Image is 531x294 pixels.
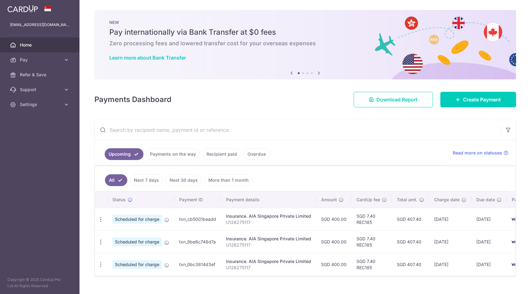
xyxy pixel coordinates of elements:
span: Scheduled for charge [112,260,162,269]
span: Total amt. [397,197,417,203]
td: [DATE] [429,230,471,253]
p: U126275117 [226,242,311,248]
span: Refer & Save [20,72,61,78]
span: Scheduled for charge [112,215,162,224]
td: txn_cb5001beadd [174,208,221,230]
a: Next 30 days [166,174,202,186]
a: Learn more about Bank Transfer [109,55,186,61]
div: Insurance. AIA Singapore Private Limited [226,258,311,265]
p: [EMAIL_ADDRESS][DOMAIN_NAME] [10,22,70,28]
span: Support [20,87,61,93]
h6: Zero processing fees and lowered transfer cost for your overseas expenses [109,40,501,47]
span: Charge date [434,197,460,203]
input: Search by recipient name, payment id or reference [95,120,501,140]
a: Payments on the way [146,148,200,160]
div: Insurance. AIA Singapore Private Limited [226,236,311,242]
span: CardUp fee [356,197,380,203]
span: Read more on statuses [453,150,502,156]
a: All [105,174,127,186]
img: Bank Card [509,238,521,246]
th: Payment ID [174,192,221,208]
a: Create Payment [440,92,516,107]
td: SGD 7.40 REC185 [352,230,392,253]
td: [DATE] [429,208,471,230]
span: Due date [476,197,495,203]
td: [DATE] [471,253,507,276]
p: U126275117 [226,265,311,271]
td: txn_9be6c748d7a [174,230,221,253]
td: SGD 7.40 REC185 [352,253,392,276]
td: [DATE] [429,253,471,276]
th: Payment details [221,192,316,208]
span: Pay [20,57,61,63]
span: Status [112,197,126,203]
span: Settings [20,101,61,108]
img: Bank Card [509,216,521,223]
td: [DATE] [471,208,507,230]
a: Upcoming [105,148,143,160]
p: NEW [109,20,501,25]
td: txn_0bc3814d3ef [174,253,221,276]
img: Bank Card [509,261,521,268]
td: SGD 407.40 [392,253,429,276]
span: Amount [321,197,337,203]
h5: Pay internationally via Bank Transfer at $0 fees [109,27,501,37]
span: Download Report [376,96,418,103]
td: SGD 407.40 [392,230,429,253]
div: Insurance. AIA Singapore Private Limited [226,213,311,219]
a: Read more on statuses [453,150,508,156]
td: SGD 400.00 [316,253,352,276]
td: SGD 400.00 [316,230,352,253]
td: SGD 407.40 [392,208,429,230]
a: Next 7 days [130,174,163,186]
td: SGD 7.40 REC185 [352,208,392,230]
td: [DATE] [471,230,507,253]
img: Bank transfer banner [94,10,516,79]
h4: Payments Dashboard [94,94,171,105]
span: Home [20,42,61,48]
span: Create Payment [463,96,501,103]
p: U126275117 [226,219,311,225]
td: SGD 400.00 [316,208,352,230]
a: Download Report [354,92,433,107]
a: More than 1 month [204,174,253,186]
a: Overdue [243,148,270,160]
span: Scheduled for charge [112,238,162,246]
a: Recipient paid [202,148,241,160]
img: CardUp [7,5,38,12]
